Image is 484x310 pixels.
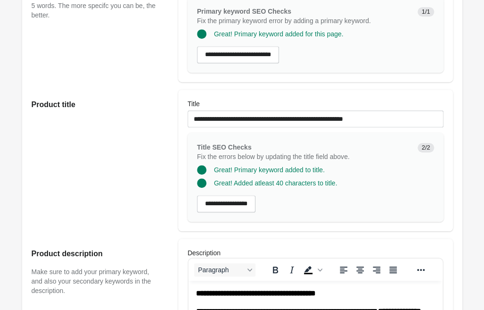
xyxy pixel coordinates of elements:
button: Reveal or hide additional toolbar items [413,263,429,276]
label: Title [188,99,200,109]
button: Align right [369,263,385,276]
h2: Product description [32,248,159,260]
p: Fix the primary keyword error by adding a primary keyword. [197,16,410,25]
span: Title SEO Checks [197,143,252,151]
h2: Product title [32,99,159,110]
button: Bold [267,263,283,276]
div: Background color [300,263,324,276]
button: Italic [284,263,300,276]
span: 1/1 [418,7,434,17]
button: Align center [352,263,368,276]
button: Align left [336,263,352,276]
span: Paragraph [198,266,244,274]
span: Great! Primary keyword added to title. [214,166,325,174]
span: Primary keyword SEO Checks [197,8,291,15]
p: Make sure to add your primary keyword, and also your secondary keywords in the description. [32,267,159,295]
span: 2/2 [418,143,434,152]
p: Fix the errors below by updating the title field above. [197,152,410,161]
span: Great! Added atleast 40 characters to title. [214,179,337,187]
button: Blocks [194,263,255,276]
button: Justify [385,263,401,276]
span: Great! Primary keyword added for this page. [214,30,344,38]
